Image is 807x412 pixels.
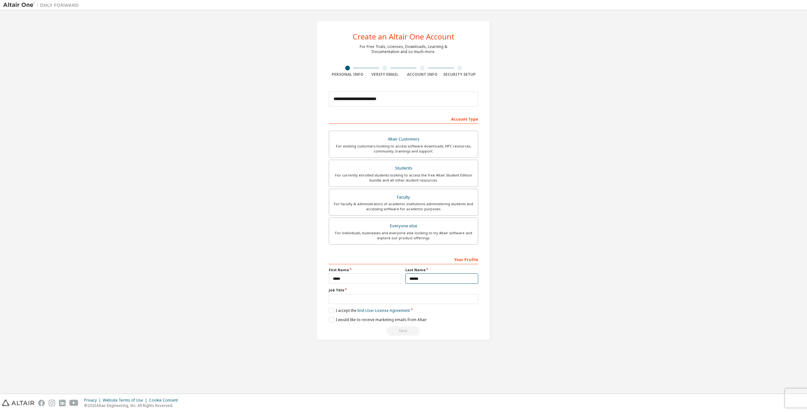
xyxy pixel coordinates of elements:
[329,317,427,322] label: I would like to receive marketing emails from Altair
[329,72,366,77] div: Personal Info
[149,398,182,403] div: Cookie Consent
[3,2,82,8] img: Altair One
[353,33,455,40] div: Create an Altair One Account
[329,114,478,124] div: Account Type
[329,288,478,293] label: Job Title
[333,173,474,183] div: For currently enrolled students looking to access the free Altair Student Edition bundle and all ...
[84,398,103,403] div: Privacy
[69,400,78,406] img: youtube.svg
[360,44,447,54] div: For Free Trials, Licenses, Downloads, Learning & Documentation and so much more.
[329,308,410,313] label: I accept the
[405,267,478,272] label: Last Name
[357,308,410,313] a: End-User License Agreement
[38,400,45,406] img: facebook.svg
[333,164,474,173] div: Students
[2,400,34,406] img: altair_logo.svg
[84,403,182,408] p: © 2025 Altair Engineering, Inc. All Rights Reserved.
[329,267,402,272] label: First Name
[329,254,478,264] div: Your Profile
[441,72,479,77] div: Security Setup
[329,326,478,336] div: Read and acccept EULA to continue
[49,400,55,406] img: instagram.svg
[366,72,404,77] div: Verify Email
[333,135,474,144] div: Altair Customers
[333,201,474,212] div: For faculty & administrators of academic institutions administering students and accessing softwa...
[403,72,441,77] div: Account Info
[333,193,474,202] div: Faculty
[333,222,474,230] div: Everyone else
[333,230,474,241] div: For individuals, businesses and everyone else looking to try Altair software and explore our prod...
[59,400,66,406] img: linkedin.svg
[333,144,474,154] div: For existing customers looking to access software downloads, HPC resources, community, trainings ...
[103,398,149,403] div: Website Terms of Use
